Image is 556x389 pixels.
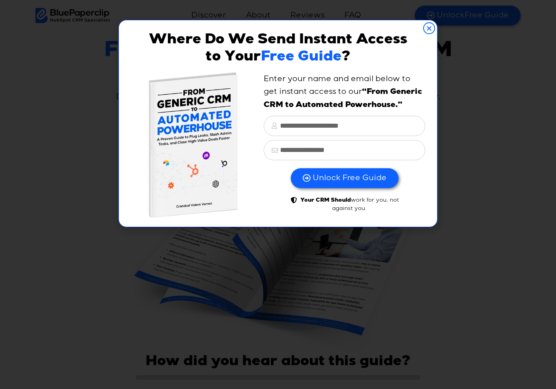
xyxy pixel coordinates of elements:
[291,168,399,188] button: Unlock Free Guide
[261,51,342,65] span: Free Guide
[147,32,410,66] h2: Where Do We Send Instant Access to Your ?
[298,196,399,212] span: work for you, not against you.
[264,73,425,112] p: Enter your name and email below to get instant access to our
[313,173,387,183] span: Unlock Free Guide
[423,22,435,34] a: Close
[146,70,240,218] img: Implement a CRM That Matches Your Sales DNA
[300,198,351,203] b: Your CRM Should
[264,88,422,109] strong: “From Generic CRM to Automated Powerhouse.”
